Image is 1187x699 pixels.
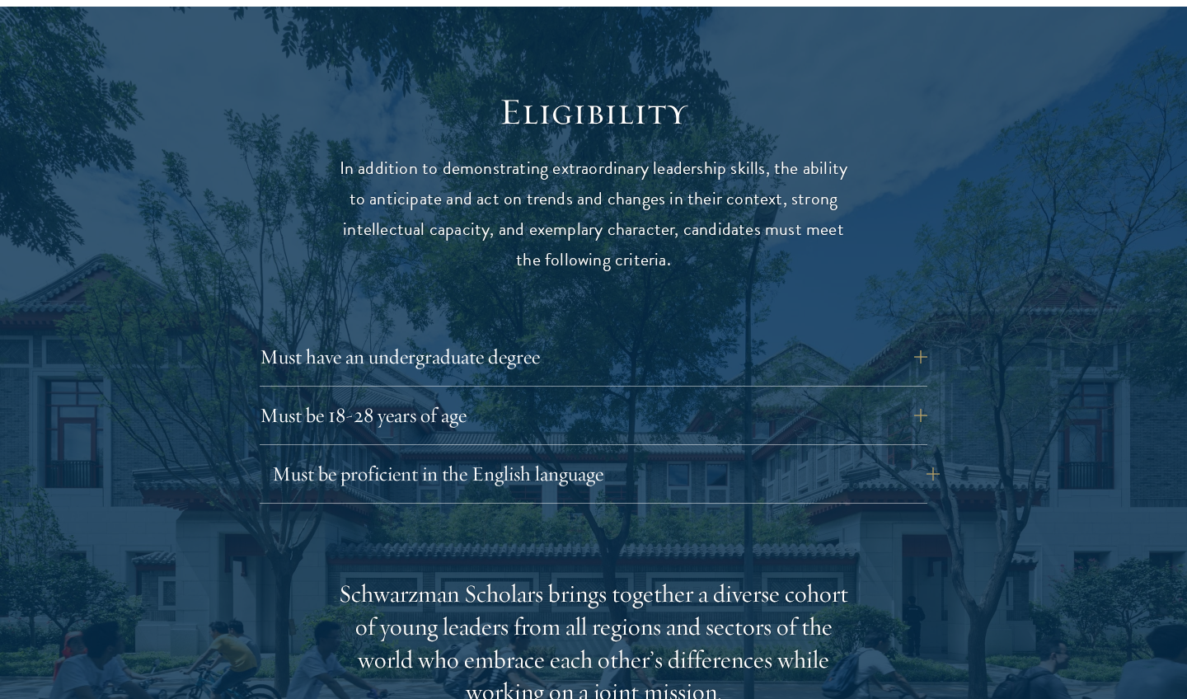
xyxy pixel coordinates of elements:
button: Must be proficient in the English language [272,454,940,494]
button: Must have an undergraduate degree [260,337,927,377]
h2: Eligibility [338,89,849,135]
p: In addition to demonstrating extraordinary leadership skills, the ability to anticipate and act o... [338,153,849,275]
button: Must be 18-28 years of age [260,396,927,435]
